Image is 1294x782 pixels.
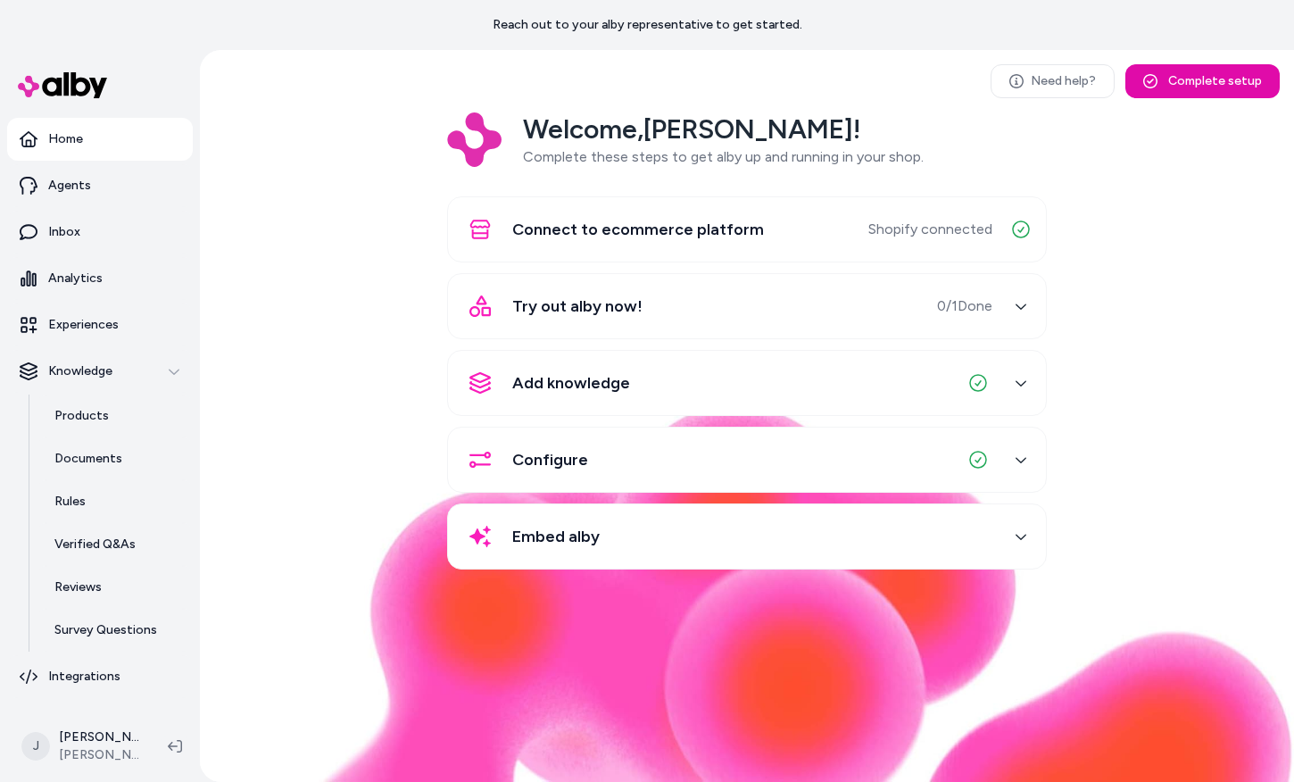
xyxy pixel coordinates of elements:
[11,718,153,775] button: J[PERSON_NAME][PERSON_NAME] Prod
[18,72,107,98] img: alby Logo
[7,211,193,254] a: Inbox
[48,270,103,287] p: Analytics
[459,515,1035,558] button: Embed alby
[7,350,193,393] button: Knowledge
[59,728,139,746] p: [PERSON_NAME]
[7,257,193,300] a: Analytics
[48,668,120,686] p: Integrations
[459,285,1035,328] button: Try out alby now!0/1Done
[48,362,112,380] p: Knowledge
[512,294,643,319] span: Try out alby now!
[493,16,802,34] p: Reach out to your alby representative to get started.
[512,217,764,242] span: Connect to ecommerce platform
[48,223,80,241] p: Inbox
[7,655,193,698] a: Integrations
[54,493,86,511] p: Rules
[48,316,119,334] p: Experiences
[523,112,924,146] h2: Welcome, [PERSON_NAME] !
[512,447,588,472] span: Configure
[868,219,992,240] span: Shopify connected
[459,438,1035,481] button: Configure
[523,148,924,165] span: Complete these steps to get alby up and running in your shop.
[512,370,630,395] span: Add knowledge
[37,566,193,609] a: Reviews
[459,362,1035,404] button: Add knowledge
[37,609,193,652] a: Survey Questions
[512,524,600,549] span: Embed alby
[54,450,122,468] p: Documents
[37,437,193,480] a: Documents
[54,578,102,596] p: Reviews
[54,407,109,425] p: Products
[7,164,193,207] a: Agents
[447,112,502,167] img: Logo
[937,295,992,317] span: 0 / 1 Done
[7,304,193,346] a: Experiences
[37,395,193,437] a: Products
[37,523,193,566] a: Verified Q&As
[991,64,1115,98] a: Need help?
[59,746,139,764] span: [PERSON_NAME] Prod
[54,621,157,639] p: Survey Questions
[21,732,50,761] span: J
[1125,64,1280,98] button: Complete setup
[37,480,193,523] a: Rules
[54,536,136,553] p: Verified Q&As
[48,130,83,148] p: Home
[200,403,1294,782] img: alby Bubble
[459,208,1035,251] button: Connect to ecommerce platformShopify connected
[48,177,91,195] p: Agents
[7,118,193,161] a: Home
